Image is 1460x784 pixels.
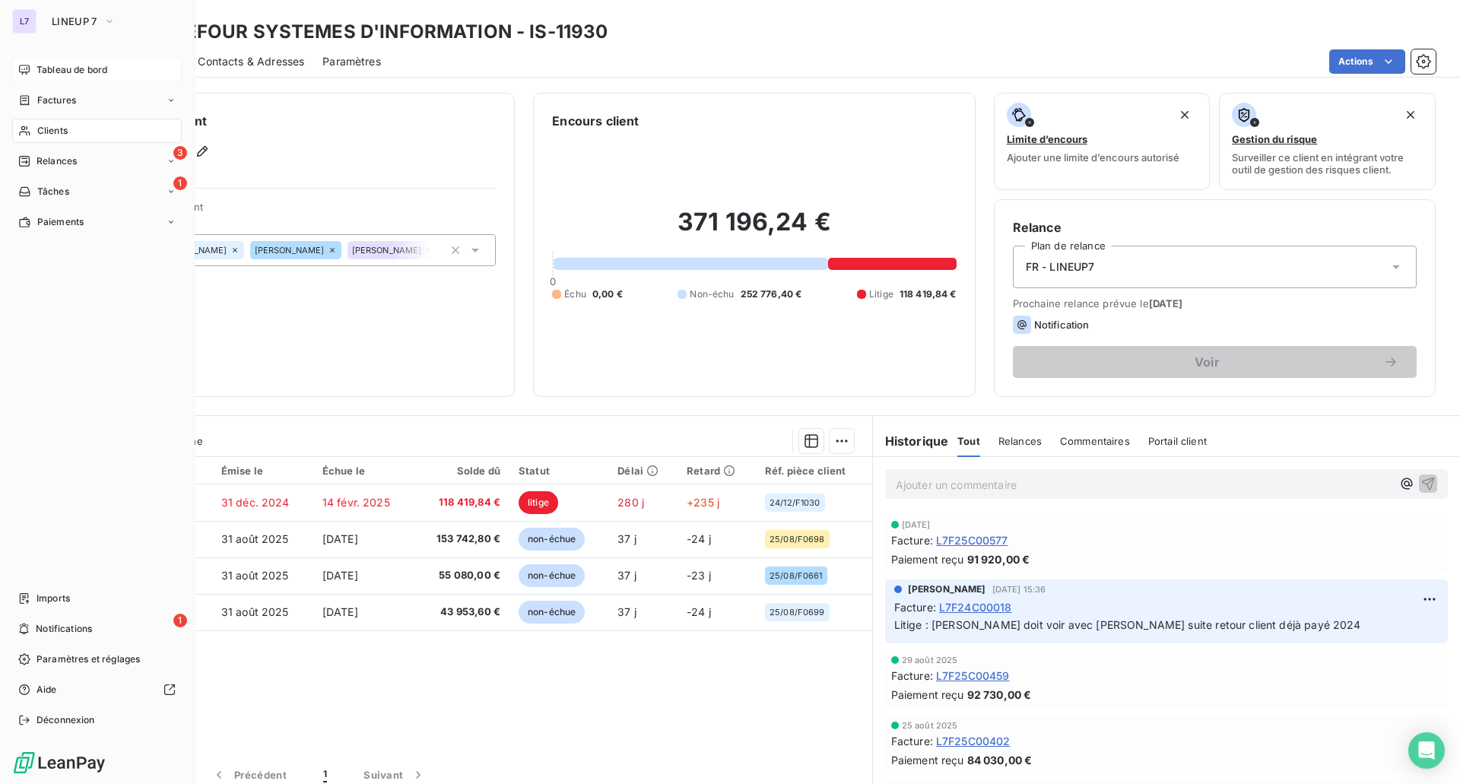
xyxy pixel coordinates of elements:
span: Tableau de bord [36,63,107,77]
div: Délai [617,465,668,477]
span: 252 776,40 € [741,287,802,301]
span: 37 j [617,605,636,618]
span: 24/12/F1030 [770,498,820,507]
span: Factures [37,94,76,107]
span: [DATE] [322,605,358,618]
span: Portail client [1148,435,1207,447]
span: 31 août 2025 [221,532,289,545]
span: 37 j [617,532,636,545]
h6: Informations client [92,112,496,130]
span: [DATE] [322,569,358,582]
span: Tout [957,435,980,447]
span: Paiement reçu [891,551,964,567]
span: Facture : [891,733,933,749]
span: Gestion du risque [1232,133,1317,145]
img: Logo LeanPay [12,751,106,775]
div: Solde dû [423,465,500,477]
button: Limite d’encoursAjouter une limite d’encours autorisé [994,93,1211,190]
span: [DATE] 15:36 [992,585,1046,594]
span: Déconnexion [36,713,95,727]
h6: Relance [1013,218,1417,236]
span: -24 j [687,532,711,545]
span: Notification [1034,319,1090,331]
span: 92 730,00 € [967,687,1032,703]
span: 118 419,84 € [900,287,957,301]
div: Retard [687,465,747,477]
span: Paramètres et réglages [36,652,140,666]
span: 31 déc. 2024 [221,496,290,509]
span: 31 août 2025 [221,605,289,618]
span: 25/08/F0661 [770,571,823,580]
input: Ajouter une valeur [431,243,443,257]
span: 55 080,00 € [423,568,500,583]
span: [DATE] [902,520,931,529]
span: 0 [550,275,556,287]
span: -23 j [687,569,711,582]
span: 25/08/F0699 [770,608,825,617]
span: 37 j [617,569,636,582]
a: Aide [12,678,182,702]
div: L7 [12,9,36,33]
div: Réf. pièce client [765,465,863,477]
span: 280 j [617,496,644,509]
span: 3 [173,146,187,160]
span: Litige : [PERSON_NAME] doit voir avec [PERSON_NAME] suite retour client déjà payé 2024 [894,618,1361,631]
div: Open Intercom Messenger [1408,732,1445,769]
span: Facture : [894,599,936,615]
span: non-échue [519,601,585,624]
span: Prochaine relance prévue le [1013,297,1417,309]
h2: 371 196,24 € [552,207,956,252]
span: Relances [998,435,1042,447]
span: Facture : [891,532,933,548]
span: Contacts & Adresses [198,54,304,69]
span: Paiement reçu [891,687,964,703]
span: [PERSON_NAME] [255,246,325,255]
span: L7F25C00577 [936,532,1008,548]
button: Gestion du risqueSurveiller ce client en intégrant votre outil de gestion des risques client. [1219,93,1436,190]
span: Imports [36,592,70,605]
span: 31 août 2025 [221,569,289,582]
span: Surveiller ce client en intégrant votre outil de gestion des risques client. [1232,151,1423,176]
span: Non-échu [690,287,734,301]
span: L7F25C00402 [936,733,1011,749]
span: 1 [173,176,187,190]
div: Émise le [221,465,304,477]
span: 29 août 2025 [902,655,958,665]
span: Ajouter une limite d’encours autorisé [1007,151,1179,163]
span: Aide [36,683,57,697]
span: 1 [323,767,327,782]
span: Échu [564,287,586,301]
h6: Encours client [552,112,639,130]
span: Voir [1031,356,1383,368]
span: Limite d’encours [1007,133,1087,145]
span: Propriétés Client [122,201,496,222]
span: Relances [36,154,77,168]
span: 25 août 2025 [902,721,958,730]
span: 118 419,84 € [423,495,500,510]
span: Clients [37,124,68,138]
span: -24 j [687,605,711,618]
span: non-échue [519,564,585,587]
h3: CARREFOUR SYSTEMES D'INFORMATION - IS-11930 [134,18,608,46]
span: litige [519,491,558,514]
span: Notifications [36,622,92,636]
span: LINEUP 7 [52,15,97,27]
span: Litige [869,287,893,301]
span: [PERSON_NAME] [352,246,422,255]
span: 84 030,00 € [967,752,1033,768]
span: Paiement reçu [891,752,964,768]
span: [DATE] [322,532,358,545]
span: 43 953,60 € [423,605,500,620]
span: 0,00 € [592,287,623,301]
span: +235 j [687,496,719,509]
h6: Historique [873,432,949,450]
span: L7F25C00459 [936,668,1010,684]
button: Voir [1013,346,1417,378]
span: 14 févr. 2025 [322,496,390,509]
span: FR - LINEUP7 [1026,259,1095,275]
span: 153 742,80 € [423,532,500,547]
span: [DATE] [1149,297,1183,309]
div: Statut [519,465,599,477]
span: L7F24C00018 [939,599,1012,615]
span: 1 [173,614,187,627]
